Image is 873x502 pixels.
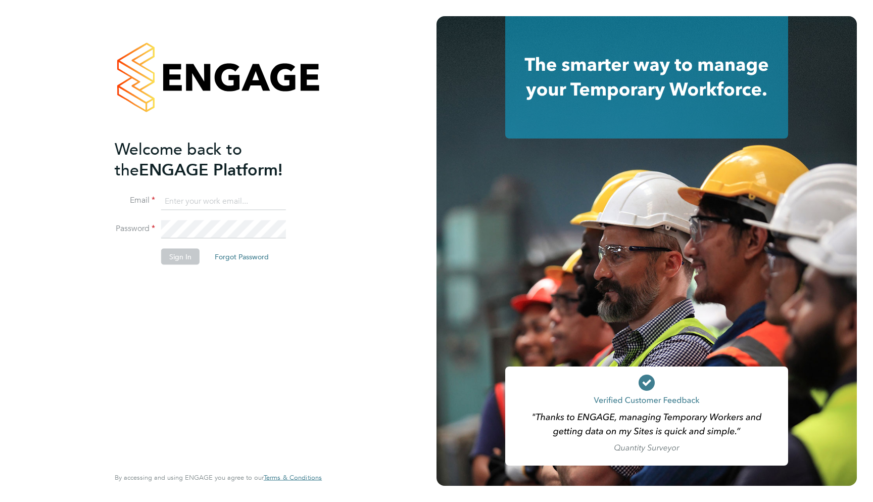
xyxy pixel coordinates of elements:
span: By accessing and using ENGAGE you agree to our [115,473,322,482]
h2: ENGAGE Platform! [115,139,312,180]
input: Enter your work email... [161,192,286,210]
a: Terms & Conditions [264,474,322,482]
span: Terms & Conditions [264,473,322,482]
button: Sign In [161,249,200,265]
label: Email [115,195,155,206]
span: Welcome back to the [115,139,242,179]
button: Forgot Password [207,249,277,265]
label: Password [115,223,155,234]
